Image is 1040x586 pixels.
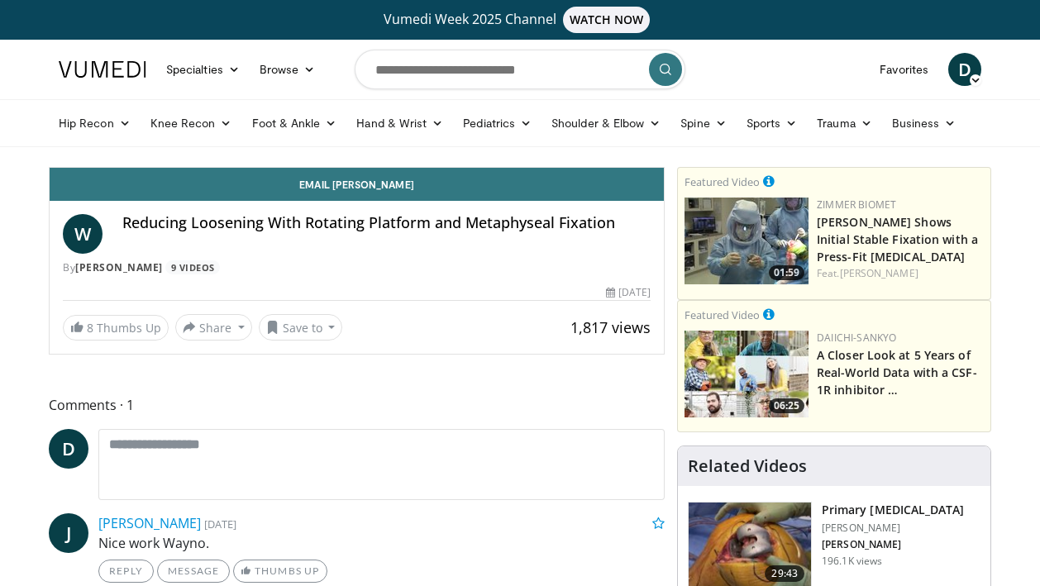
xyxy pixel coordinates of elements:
[765,565,804,582] span: 29:43
[606,285,651,300] div: [DATE]
[50,168,664,201] a: Email [PERSON_NAME]
[204,517,236,531] small: [DATE]
[817,331,896,345] a: Daiichi-Sankyo
[63,315,169,341] a: 8 Thumbs Up
[141,107,242,140] a: Knee Recon
[63,214,103,254] a: W
[61,7,979,33] a: Vumedi Week 2025 ChannelWATCH NOW
[175,314,252,341] button: Share
[822,502,964,518] h3: Primary [MEDICAL_DATA]
[807,107,882,140] a: Trauma
[688,456,807,476] h4: Related Videos
[98,560,154,583] a: Reply
[541,107,670,140] a: Shoulder & Elbow
[165,260,220,274] a: 9 Videos
[882,107,966,140] a: Business
[822,555,882,568] p: 196.1K views
[685,331,809,417] img: 93c22cae-14d1-47f0-9e4a-a244e824b022.png.150x105_q85_crop-smart_upscale.jpg
[948,53,981,86] a: D
[670,107,736,140] a: Spine
[570,317,651,337] span: 1,817 views
[98,533,665,553] p: Nice work Wayno.
[685,174,760,189] small: Featured Video
[49,107,141,140] a: Hip Recon
[817,266,984,281] div: Feat.
[49,513,88,553] a: J
[685,198,809,284] a: 01:59
[63,260,651,275] div: By
[817,214,978,264] a: [PERSON_NAME] Shows Initial Stable Fixation with a Press-Fit [MEDICAL_DATA]
[98,514,201,532] a: [PERSON_NAME]
[259,314,343,341] button: Save to
[75,260,163,274] a: [PERSON_NAME]
[563,7,651,33] span: WATCH NOW
[817,198,896,212] a: Zimmer Biomet
[685,331,809,417] a: 06:25
[122,214,651,232] h4: Reducing Loosening With Rotating Platform and Metaphyseal Fixation
[453,107,541,140] a: Pediatrics
[822,522,964,535] p: [PERSON_NAME]
[737,107,808,140] a: Sports
[685,198,809,284] img: 6bc46ad6-b634-4876-a934-24d4e08d5fac.150x105_q85_crop-smart_upscale.jpg
[870,53,938,86] a: Favorites
[346,107,453,140] a: Hand & Wrist
[59,61,146,78] img: VuMedi Logo
[817,347,977,398] a: A Closer Look at 5 Years of Real-World Data with a CSF-1R inhibitor …
[685,307,760,322] small: Featured Video
[157,560,230,583] a: Message
[49,429,88,469] a: D
[769,265,804,280] span: 01:59
[822,538,964,551] p: [PERSON_NAME]
[156,53,250,86] a: Specialties
[87,320,93,336] span: 8
[233,560,327,583] a: Thumbs Up
[355,50,685,89] input: Search topics, interventions
[49,394,665,416] span: Comments 1
[840,266,918,280] a: [PERSON_NAME]
[242,107,347,140] a: Foot & Ankle
[250,53,326,86] a: Browse
[769,398,804,413] span: 06:25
